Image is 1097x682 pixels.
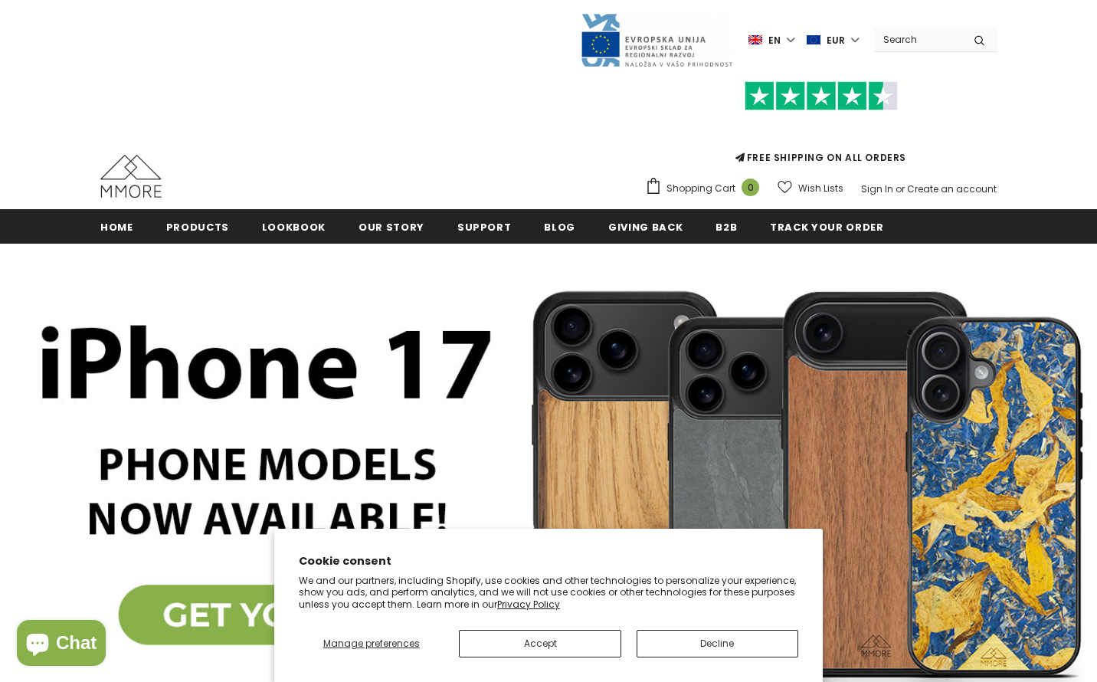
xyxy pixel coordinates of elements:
[497,598,560,611] a: Privacy Policy
[827,33,845,48] span: EUR
[778,175,843,202] a: Wish Lists
[166,220,229,234] span: Products
[262,209,326,244] a: Lookbook
[359,220,424,234] span: Our Story
[100,155,162,198] img: MMORE Cases
[299,630,444,657] button: Manage preferences
[580,12,733,68] img: Javni Razpis
[544,209,575,244] a: Blog
[12,620,110,670] inbox-online-store-chat: Shopify online store chat
[608,220,683,234] span: Giving back
[770,220,883,234] span: Track your order
[768,33,781,48] span: en
[666,181,735,196] span: Shopping Cart
[874,28,962,51] input: Search Site
[359,209,424,244] a: Our Story
[716,220,737,234] span: B2B
[645,88,997,164] span: FREE SHIPPING ON ALL ORDERS
[299,575,798,611] p: We and our partners, including Shopify, use cookies and other technologies to personalize your ex...
[608,209,683,244] a: Giving back
[742,179,759,196] span: 0
[861,182,893,195] a: Sign In
[323,637,420,650] span: Manage preferences
[457,209,512,244] a: support
[645,177,767,200] a: Shopping Cart 0
[748,34,762,47] img: i-lang-1.png
[299,553,798,569] h2: Cookie consent
[637,630,798,657] button: Decline
[907,182,997,195] a: Create an account
[100,209,133,244] a: Home
[459,630,621,657] button: Accept
[580,33,733,46] a: Javni Razpis
[645,110,997,150] iframe: Customer reviews powered by Trustpilot
[896,182,905,195] span: or
[262,220,326,234] span: Lookbook
[100,220,133,234] span: Home
[745,81,898,111] img: Trust Pilot Stars
[166,209,229,244] a: Products
[544,220,575,234] span: Blog
[716,209,737,244] a: B2B
[457,220,512,234] span: support
[798,181,843,196] span: Wish Lists
[770,209,883,244] a: Track your order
